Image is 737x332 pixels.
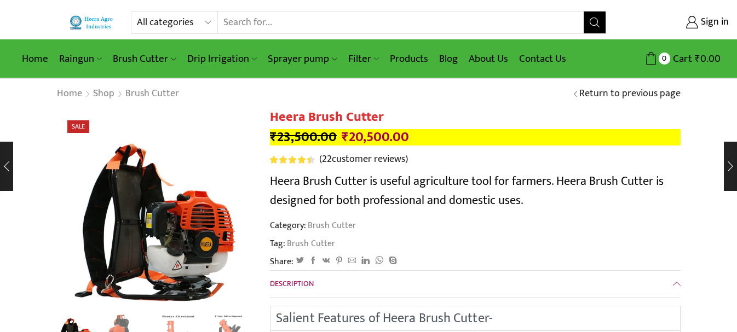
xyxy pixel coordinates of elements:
a: Home [16,46,54,72]
a: 0 Cart ₹0.00 [617,49,721,69]
span: Sale [67,120,89,133]
a: Home [56,87,83,101]
div: 1 / 8 [56,109,254,306]
a: Sign in [623,13,729,32]
bdi: 0.00 [695,50,721,67]
span: Heera Brush Cutter is useful agriculture tool for farmers. Heera Brush Cutter is designed for bot... [270,171,664,211]
a: Brush Cutter [107,46,181,72]
a: Products [384,46,434,72]
span: Category: [270,219,356,232]
a: Contact Us [514,46,572,72]
h1: Heera Brush Cutter [270,109,681,125]
a: Brush Cutter [125,87,180,101]
span: ₹ [270,126,277,148]
a: (22customer reviews) [319,153,408,167]
a: Brush Cutter [306,218,356,232]
a: Filter [343,46,384,72]
span: Cart [670,51,692,66]
a: Brush Cutter [285,237,335,250]
img: Heera Brush Cutter [56,109,254,306]
span: ₹ [342,126,349,148]
h2: Salient Features of Heera Brush Cutter- [276,312,675,325]
a: Shop [93,87,115,101]
input: Search for... [218,11,584,33]
span: Tag: [270,237,681,250]
a: Description [270,271,681,297]
a: Return to previous page [579,87,681,101]
span: Share: [270,255,293,268]
span: 0 [659,53,670,64]
a: Drip Irrigation [182,46,262,72]
span: Rated out of 5 based on customer ratings [270,156,310,164]
a: Sprayer pump [262,46,342,72]
span: Description [270,277,314,290]
bdi: 23,500.00 [270,126,337,148]
span: Sign in [698,15,729,30]
a: About Us [463,46,514,72]
bdi: 20,500.00 [342,126,409,148]
div: Rated 4.55 out of 5 [270,156,314,164]
span: ₹ [695,50,700,67]
a: Raingun [54,46,107,72]
nav: Breadcrumb [56,87,180,101]
button: Search button [584,11,606,33]
span: 22 [270,156,316,164]
span: 22 [322,151,332,167]
a: Blog [434,46,463,72]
